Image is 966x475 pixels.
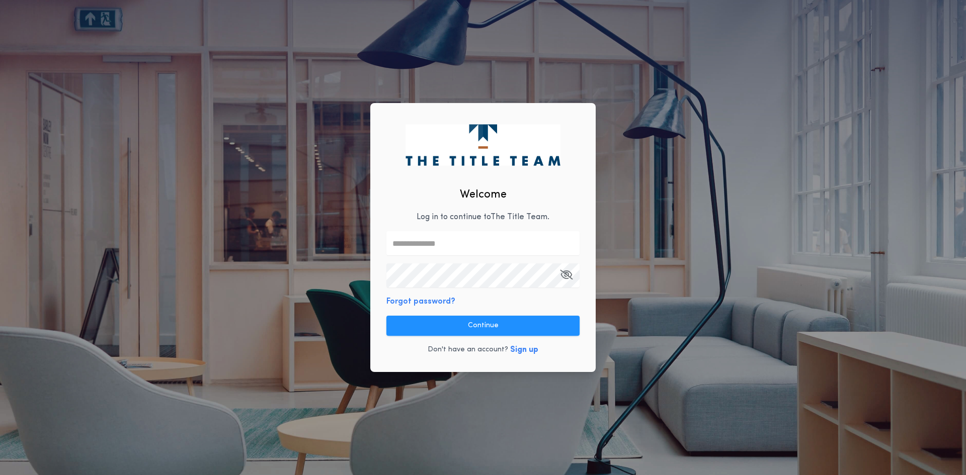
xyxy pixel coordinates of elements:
p: Don't have an account? [428,345,508,355]
h2: Welcome [460,186,507,203]
button: Sign up [510,344,538,356]
button: Continue [386,316,580,336]
p: Log in to continue to The Title Team . [417,211,549,223]
img: logo [406,124,560,165]
button: Forgot password? [386,296,455,308]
